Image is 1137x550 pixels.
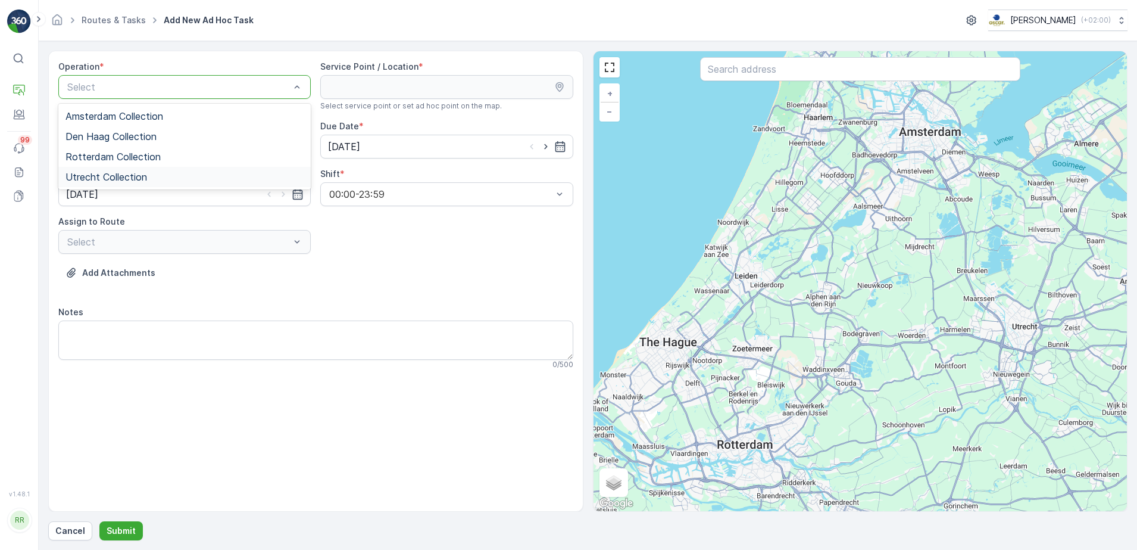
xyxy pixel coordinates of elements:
[596,496,636,511] img: Google
[607,88,613,98] span: +
[320,121,359,131] label: Due Date
[601,85,619,102] a: Zoom In
[10,511,29,530] div: RR
[65,111,163,122] span: Amsterdam Collection
[58,61,99,72] label: Operation
[988,10,1127,31] button: [PERSON_NAME](+02:00)
[7,490,31,498] span: v 1.48.1
[596,496,636,511] a: Open this area in Google Maps (opens a new window)
[82,15,146,25] a: Routes & Tasks
[601,102,619,120] a: Zoom Out
[161,14,256,26] span: Add New Ad Hoc Task
[700,57,1020,81] input: Search address
[48,521,92,540] button: Cancel
[552,360,573,369] p: 0 / 500
[1081,15,1111,25] p: ( +02:00 )
[7,10,31,33] img: logo
[58,216,125,226] label: Assign to Route
[65,131,157,142] span: Den Haag Collection
[601,470,627,496] a: Layers
[58,263,163,282] button: Upload File
[320,135,573,159] input: dd/mm/yyyy
[99,521,143,540] button: Submit
[55,525,85,537] p: Cancel
[65,172,147,182] span: Utrecht Collection
[320,169,340,179] label: Shift
[7,136,31,160] a: 99
[320,101,502,111] span: Select service point or set ad hoc point on the map.
[1010,14,1076,26] p: [PERSON_NAME]
[65,151,161,162] span: Rotterdam Collection
[988,14,1005,27] img: basis-logo_rgb2x.png
[82,267,155,279] p: Add Attachments
[320,61,418,72] label: Service Point / Location
[20,135,30,145] p: 99
[58,307,83,317] label: Notes
[51,18,64,28] a: Homepage
[601,58,619,76] a: View Fullscreen
[7,500,31,540] button: RR
[107,525,136,537] p: Submit
[58,182,311,206] input: dd/mm/yyyy
[607,106,613,116] span: −
[67,80,290,94] p: Select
